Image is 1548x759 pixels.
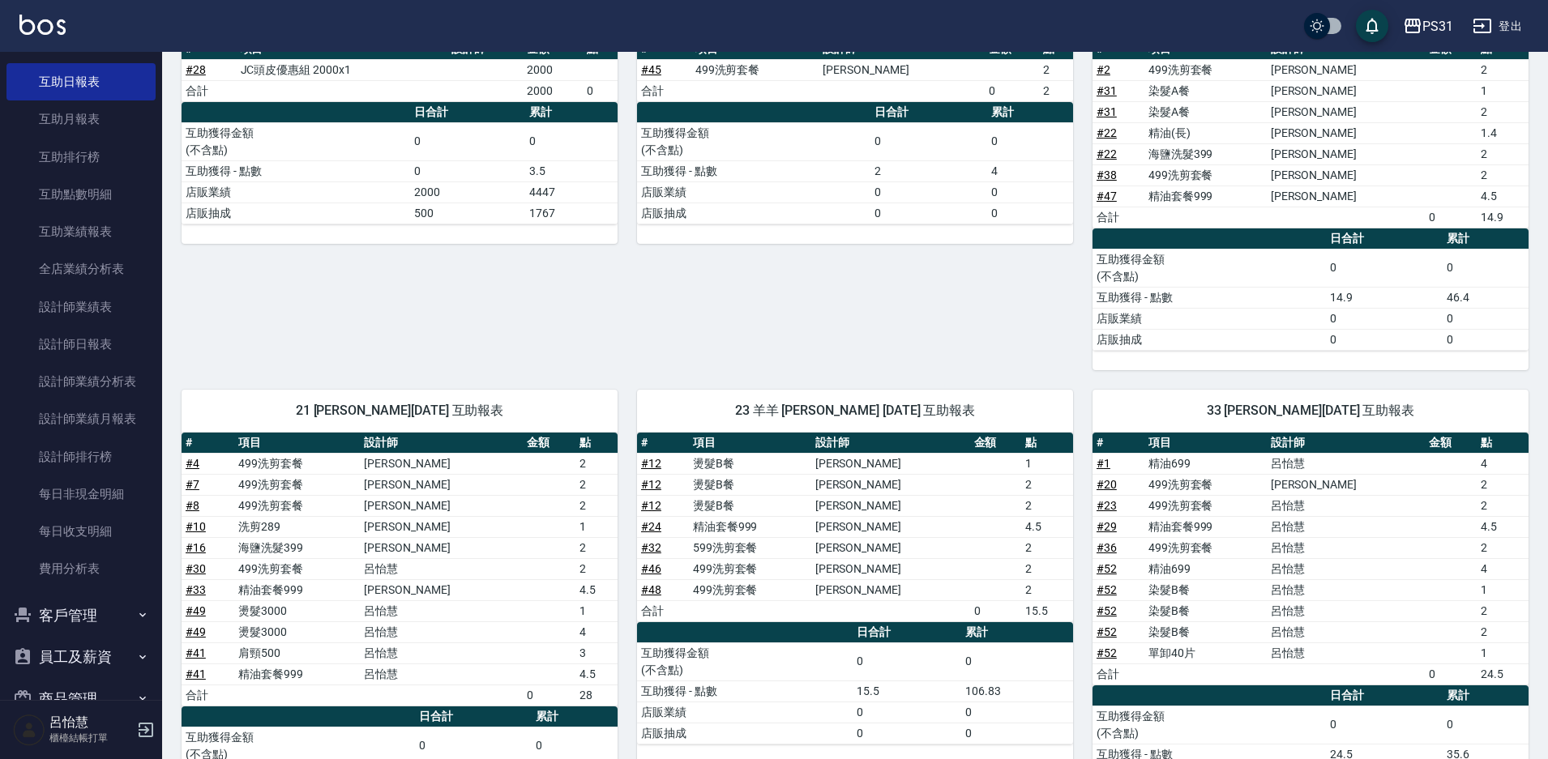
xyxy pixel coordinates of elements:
td: 15.5 [853,680,960,701]
a: 互助業績報表 [6,213,156,250]
td: 2 [575,474,618,495]
td: 染髮B餐 [1144,621,1267,642]
td: [PERSON_NAME] [811,579,970,600]
button: PS31 [1396,10,1460,43]
a: #8 [186,499,199,512]
td: 499洗剪套餐 [691,59,819,80]
td: 499洗剪套餐 [689,558,811,579]
a: #52 [1097,583,1117,596]
td: [PERSON_NAME] [360,474,523,495]
td: 合計 [182,684,234,706]
td: 28 [575,684,618,706]
div: PS31 [1422,16,1453,36]
td: 呂怡慧 [1267,579,1426,600]
td: 2 [1021,558,1073,579]
td: 1 [1477,642,1529,663]
a: 費用分析表 [6,550,156,587]
th: 累計 [1443,685,1529,706]
td: 精油699 [1144,453,1267,474]
td: 海鹽洗髮399 [1144,143,1267,164]
td: 店販抽成 [637,723,853,744]
td: 呂怡慧 [1267,621,1426,642]
td: 4.5 [575,663,618,684]
td: 2 [575,453,618,474]
a: #36 [1097,541,1117,554]
a: #38 [1097,168,1117,181]
td: 單卸40片 [1144,642,1267,663]
span: 21 [PERSON_NAME][DATE] 互助報表 [201,403,598,419]
td: 精油套餐999 [1144,185,1267,207]
td: 染髮B餐 [1144,600,1267,621]
td: 499洗剪套餐 [234,474,360,495]
td: 精油套餐999 [1144,516,1267,537]
a: #52 [1097,604,1117,617]
a: #23 [1097,499,1117,512]
th: 點 [1021,433,1073,454]
td: 46.4 [1443,287,1529,308]
th: # [1093,433,1144,454]
a: #48 [641,583,661,596]
td: 0 [987,181,1073,203]
table: a dense table [637,622,1073,744]
td: 呂怡慧 [360,663,523,684]
td: 1.4 [1477,122,1529,143]
td: 合計 [182,80,237,101]
td: 店販抽成 [637,203,870,224]
td: 0 [1425,663,1477,684]
td: [PERSON_NAME] [811,453,970,474]
td: 店販業績 [637,181,870,203]
td: 互助獲得金額 (不含點) [637,122,870,160]
td: 燙髮B餐 [689,453,811,474]
td: 店販業績 [637,701,853,723]
td: [PERSON_NAME] [1267,185,1426,207]
th: 項目 [1144,433,1267,454]
td: 2000 [523,59,584,80]
td: 2 [1021,579,1073,600]
th: 累計 [525,102,618,123]
td: 499洗剪套餐 [1144,537,1267,558]
td: [PERSON_NAME] [1267,80,1426,101]
td: 染髮B餐 [1144,579,1267,600]
td: 499洗剪套餐 [1144,474,1267,495]
table: a dense table [637,433,1073,622]
td: 店販抽成 [182,203,410,224]
table: a dense table [637,102,1073,224]
td: 0 [961,723,1073,744]
td: 499洗剪套餐 [689,579,811,600]
th: 項目 [689,433,811,454]
td: 互助獲得金額 (不含點) [1093,706,1326,744]
td: 合計 [1093,207,1144,228]
td: 4.5 [575,579,618,600]
td: 0 [410,122,524,160]
td: 肩頸500 [234,642,360,663]
th: 日合計 [410,102,524,123]
td: 0 [987,122,1073,160]
td: 0 [961,642,1073,680]
img: Person [13,714,45,746]
a: 設計師業績月報表 [6,400,156,437]
td: 合計 [637,600,689,621]
span: 33 [PERSON_NAME][DATE] 互助報表 [1112,403,1509,419]
td: 洗剪289 [234,516,360,537]
a: 設計師業績表 [6,288,156,326]
a: #45 [641,63,661,76]
td: 2 [575,495,618,516]
a: #20 [1097,478,1117,491]
table: a dense table [182,39,618,102]
a: 每日非現金明細 [6,475,156,513]
td: 2 [1477,474,1529,495]
th: 累計 [532,706,618,727]
td: 1 [1477,80,1529,101]
td: 1 [1477,579,1529,600]
td: [PERSON_NAME] [811,516,970,537]
a: 互助日報表 [6,63,156,100]
td: 1 [1021,453,1073,474]
th: 點 [1477,433,1529,454]
th: 日合計 [870,102,987,123]
td: 2 [1477,537,1529,558]
td: 0 [1443,249,1529,287]
td: [PERSON_NAME] [1267,143,1426,164]
td: 4.5 [1477,516,1529,537]
td: 0 [870,122,987,160]
a: #31 [1097,84,1117,97]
